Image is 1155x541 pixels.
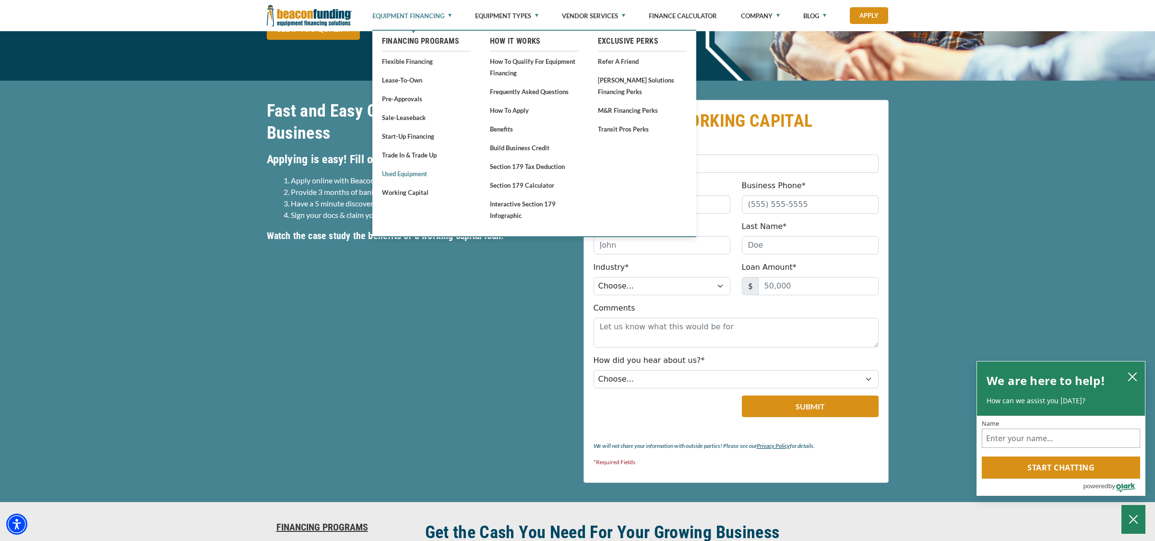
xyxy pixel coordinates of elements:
a: Interactive Section 179 Infographic [490,198,579,221]
a: Apply [850,7,888,24]
a: Powered by Olark - open in a new tab [1083,479,1145,495]
li: Apply online with Beacon Funding [291,175,572,186]
li: Sign your docs & claim your funds in as little as 24 hours [291,209,572,221]
a: How to Apply [490,104,579,116]
a: M&R Financing Perks [598,104,687,116]
a: Trade In & Trade Up [382,149,471,161]
label: Name [982,421,1140,427]
a: Lease-To-Own [382,74,471,86]
div: olark chatbox [976,361,1145,496]
a: Transit Pros Perks [598,123,687,135]
p: We will not share your information with outside parties! Please see our for details. [594,440,879,452]
a: Flexible Financing [382,55,471,67]
input: John [594,236,730,254]
label: Business Phone* [742,180,806,192]
a: Financing Programs [382,36,471,47]
label: Comments [594,302,635,314]
label: Industry* [594,262,629,273]
label: How did you hear about us?* [594,355,705,366]
span: powered [1083,480,1108,492]
a: Exclusive Perks [598,36,687,47]
a: Frequently Asked Questions [490,85,579,97]
h5: Watch the case study the benefits of a working capital loan! [267,228,572,243]
input: Beacon Funding [594,155,879,173]
button: Submit [742,396,879,417]
input: 50,000 [758,277,879,295]
li: Provide 3 months of bank statements [291,186,572,198]
label: Last Name* [742,221,787,232]
p: *Required Fields [594,457,879,468]
a: Section 179 Calculator [490,179,579,191]
div: Accessibility Menu [6,514,27,535]
span: by [1108,480,1115,492]
h2: We are here to help! [987,371,1105,390]
h2: Fast and Easy Capital to Quickly Scale Your Business [267,100,572,144]
a: Refer a Friend [598,55,687,67]
a: Build Business Credit [490,142,579,154]
a: How to Qualify for Equipment Financing [490,55,579,79]
a: Sale-Leaseback [382,111,471,123]
button: Close Chatbox [1121,505,1145,534]
a: Used Equipment [382,168,471,180]
a: Pre-approvals [382,93,471,105]
input: (555) 555-5555 [742,195,879,214]
button: close chatbox [1125,370,1140,383]
label: Loan Amount* [742,262,797,273]
a: Benefits [490,123,579,135]
a: Section 179 Tax Deduction [490,160,579,172]
a: Financing Programs [267,521,414,533]
span: $ [742,277,759,295]
h2: APPLY FOR WORKING CAPITAL [594,110,879,132]
a: [PERSON_NAME] Solutions Financing Perks [598,74,687,97]
li: Have a 5 minute discovery call to see if you qualify [291,198,572,209]
iframe: reCAPTCHA [594,396,710,425]
a: Start-Up Financing [382,130,471,142]
a: Privacy Policy [757,442,790,449]
input: Doe [742,236,879,254]
a: Working Capital [382,186,471,198]
a: How It Works [490,36,579,47]
p: How can we assist you [DATE]? [987,396,1135,406]
button: Start chatting [982,457,1140,479]
iframe: Fueling Success: How Working Capital Drives Business Expansion [267,250,572,422]
input: Name [982,429,1140,448]
h4: Applying is easy! Fill out the form to get started. [267,151,572,168]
